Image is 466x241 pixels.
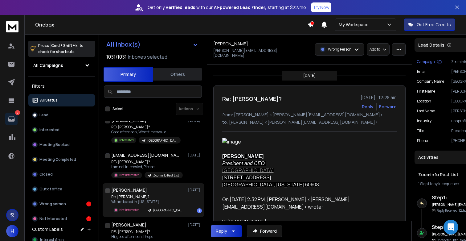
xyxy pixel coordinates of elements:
h1: Onebox [35,21,308,28]
p: [GEOGRAPHIC_DATA] + US Loans [147,138,177,143]
p: All Status [40,98,58,103]
p: Interested [39,127,59,132]
div: Forward [379,104,397,110]
button: Wrong person1 [28,198,95,210]
button: All Status [28,94,95,106]
p: Closed [39,172,53,177]
strong: AI-powered Lead Finder, [214,4,266,10]
button: Closed [28,168,95,181]
h1: [EMAIL_ADDRESS][DOMAIN_NAME] [111,152,179,158]
p: Interested [119,138,134,143]
button: Reply [362,104,374,110]
p: location [417,99,431,104]
h1: [PERSON_NAME] [111,222,146,228]
div: Open Intercom Messenger [444,220,458,235]
p: from: [PERSON_NAME] <[PERSON_NAME][EMAIL_ADDRESS][DOMAIN_NAME]> [222,112,397,118]
button: Meeting Completed [28,153,95,166]
p: [DATE] [188,222,202,227]
img: image [222,138,392,145]
p: Meeting Booked [39,142,70,147]
p: Add to [370,47,380,52]
p: RE: [PERSON_NAME]? [111,229,177,234]
p: Phone [417,138,428,143]
span: Cmd + Shift + k [50,42,78,49]
button: Not Interested1 [28,213,95,225]
p: Press to check for shortcuts. [38,43,84,55]
span: [GEOGRAPHIC_DATA], [US_STATE] 60608 [222,182,319,187]
span: [PERSON_NAME] [222,154,264,159]
p: Company Name [417,79,444,84]
button: Others [153,68,202,81]
p: [DATE] : 12:28 am [361,94,397,101]
span: 1031 / 1031 [106,53,127,60]
p: Not Interested [119,208,140,212]
button: Campaign [417,59,442,64]
span: President and CEO [222,161,265,166]
p: Email [417,69,427,74]
div: 1 [86,216,91,221]
blockquote: On [DATE] 2:32 PM, [PERSON_NAME] <[PERSON_NAME][EMAIL_ADDRESS][DOMAIN_NAME]> wrote: [222,196,392,218]
p: We are based in [US_STATE]. [111,199,185,204]
button: Out of office [28,183,95,195]
button: Get Free Credits [404,19,455,31]
p: I am not interested, Please [111,164,183,169]
p: industry [417,118,431,123]
p: Get Free Credits [417,22,451,28]
p: First Name [417,89,435,94]
p: [PERSON_NAME][EMAIL_ADDRESS][DOMAIN_NAME] [213,48,308,58]
h1: [PERSON_NAME] [111,187,147,193]
button: All Campaigns [28,59,95,72]
p: Get only with our starting at $22/mo [148,4,306,10]
p: Re: [PERSON_NAME]? [111,194,185,199]
a: 2 [5,113,18,125]
button: H [6,225,18,237]
span: [STREET_ADDRESS] [222,175,271,180]
button: Reply [211,225,242,237]
button: Interested [28,124,95,136]
button: Try Now [311,2,331,12]
button: Meeting Booked [28,139,95,151]
label: Select [112,106,124,111]
h3: Inboxes selected [128,53,167,60]
button: Lead [28,109,95,121]
div: Reply [216,228,227,234]
p: RE: [PERSON_NAME]? [111,125,181,130]
h1: [PERSON_NAME] [213,41,248,47]
h3: Filters [28,82,95,90]
p: Good afternoon, What time would [111,130,181,135]
p: Last Name [417,109,435,114]
p: Wrong Person [328,47,352,52]
p: [DATE] [188,153,202,158]
p: Not Interested [119,173,140,177]
p: RE: [PERSON_NAME]? [111,160,183,164]
p: Wrong person [39,202,66,206]
p: [GEOGRAPHIC_DATA] + US Loans [153,208,183,213]
h1: All Inbox(s) [106,41,141,48]
button: Primary [104,67,153,82]
p: to: [PERSON_NAME] <[PERSON_NAME][EMAIL_ADDRESS][DOMAIN_NAME]> [222,119,397,125]
p: title [417,128,424,133]
button: Forward [247,225,282,237]
p: [DATE] [303,73,316,78]
h1: Re: [PERSON_NAME]? [222,94,282,103]
span: 1 Step [418,181,427,186]
p: Lead Details [418,42,444,48]
strong: verified leads [166,4,195,10]
button: All Inbox(s) [101,38,203,51]
p: Try Now [313,4,329,10]
div: 1 [86,202,91,206]
span: 1 day in sequence [430,181,459,186]
p: My Workspace [339,22,371,28]
p: Out of office [39,187,62,192]
p: Campaign [417,59,435,64]
div: 1 [197,208,202,213]
p: Hi, good afternoon, I hope [111,234,177,239]
p: 2 [15,110,20,115]
span: Hi [PERSON_NAME], [222,218,268,225]
img: logo [6,21,18,32]
p: Lead [39,113,48,118]
p: Zoominfo Rest List [153,173,179,178]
